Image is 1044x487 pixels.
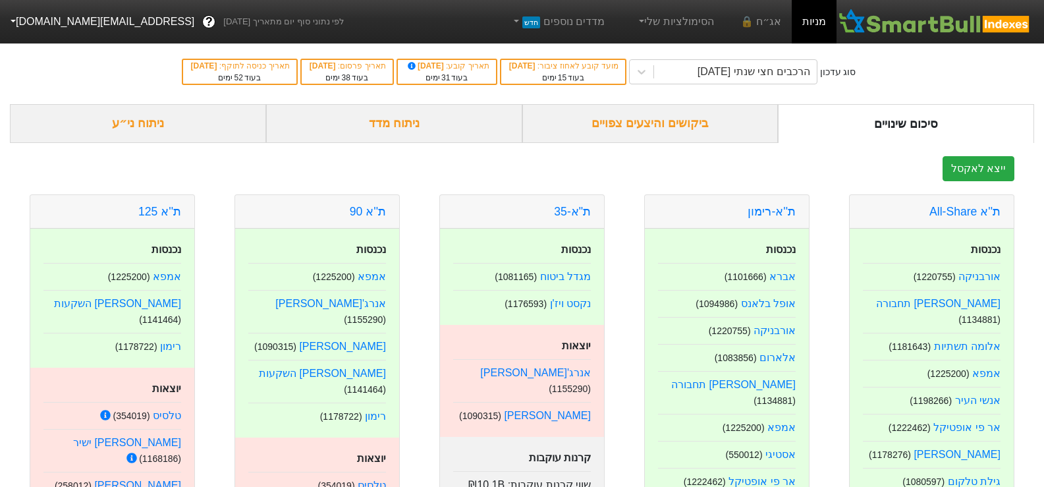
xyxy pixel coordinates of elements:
small: ( 1225200 ) [108,272,150,282]
strong: יוצאות [562,340,591,351]
small: ( 1141464 ) [344,384,386,395]
a: אופל בלאנס [741,298,796,309]
strong: יוצאות [152,383,181,394]
a: אלארום [759,352,796,363]
a: [PERSON_NAME] ישיר [73,437,181,448]
span: 38 [341,73,350,82]
a: אמפא [358,271,386,282]
small: ( 1155290 ) [549,384,591,394]
span: 15 [558,73,566,82]
a: אמפא [767,422,796,433]
div: סיכום שינויים [778,104,1034,143]
a: ת''א 90 [350,205,386,218]
a: אנרג'[PERSON_NAME] [275,298,386,309]
small: ( 1080597 ) [902,476,945,487]
small: ( 1155290 ) [344,314,386,325]
div: בעוד ימים [308,72,386,84]
small: ( 1168186 ) [139,453,181,464]
span: [DATE] [509,61,537,71]
span: חדש [522,16,540,28]
small: ( 1222462 ) [889,422,931,433]
small: ( 1094986 ) [696,299,738,309]
a: מדדים נוספיםחדש [505,9,610,35]
div: בעוד ימים [508,72,618,84]
a: רימון [365,411,386,422]
div: בעוד ימים [190,72,290,84]
small: ( 1178722 ) [320,411,362,422]
a: אמפא [153,271,181,282]
strong: נכנסות [356,244,386,255]
a: אלומה תשתיות [934,341,1001,352]
small: ( 550012 ) [725,449,762,460]
small: ( 1083856 ) [715,353,757,363]
a: נקסט ויז'ן [550,298,591,309]
div: תאריך פרסום : [308,60,386,72]
div: ניתוח ני״ע [10,104,266,143]
small: ( 1081165 ) [495,272,537,282]
a: אנשי העיר [955,395,1001,406]
a: ת"א-35 [554,205,591,218]
small: ( 1141464 ) [139,314,181,325]
a: ת''א 125 [138,205,181,218]
small: ( 1101666 ) [725,272,767,282]
small: ( 1225200 ) [927,368,970,379]
span: לפי נתוני סוף יום מתאריך [DATE] [223,15,344,28]
small: ( 1220755 ) [914,272,956,282]
small: ( 1090315 ) [254,341,296,352]
a: אסטיגי [765,449,796,460]
small: ( 1178722 ) [115,341,157,352]
a: [PERSON_NAME] [504,410,591,421]
a: [PERSON_NAME] תחבורה [876,298,1001,309]
small: ( 1134881 ) [958,314,1001,325]
div: תאריך קובע : [404,60,489,72]
a: ת''א All-Share [929,205,1001,218]
strong: נכנסות [971,244,1001,255]
a: ת''א-רימון [748,205,796,218]
a: מגדל ביטוח [540,271,591,282]
div: ניתוח מדד [266,104,522,143]
small: ( 1181643 ) [889,341,931,352]
small: ( 1090315 ) [459,411,501,421]
small: ( 1198266 ) [910,395,952,406]
small: ( 1225200 ) [313,272,355,282]
strong: קרנות עוקבות [529,452,591,463]
small: ( 1178276 ) [869,449,911,460]
div: סוג עדכון [820,65,856,79]
a: אר פי אופטיקל [728,476,796,487]
small: ( 1134881 ) [754,395,796,406]
strong: יוצאות [357,453,386,464]
a: [PERSON_NAME] [299,341,386,352]
span: 52 [234,73,242,82]
a: אמפא [972,368,1001,379]
div: תאריך כניסה לתוקף : [190,60,290,72]
span: [DATE] [406,61,447,71]
a: אנרג'[PERSON_NAME] [480,367,591,378]
a: אורבניקה [754,325,796,336]
strong: נכנסות [151,244,181,255]
small: ( 1220755 ) [709,326,751,336]
small: ( 354019 ) [113,411,150,421]
div: בעוד ימים [404,72,489,84]
strong: נכנסות [766,244,796,255]
div: מועד קובע לאחוז ציבור : [508,60,618,72]
a: [PERSON_NAME] השקעות [259,368,386,379]
span: ? [206,13,213,31]
div: ביקושים והיצעים צפויים [522,104,779,143]
a: אברא [769,271,796,282]
button: ייצא לאקסל [943,156,1014,181]
div: הרכבים חצי שנתי [DATE] [698,64,810,80]
a: [PERSON_NAME] השקעות [54,298,181,309]
a: רימון [160,341,181,352]
small: ( 1225200 ) [723,422,765,433]
a: [PERSON_NAME] [914,449,1001,460]
strong: נכנסות [561,244,591,255]
a: אר פי אופטיקל [933,422,1001,433]
a: הסימולציות שלי [631,9,719,35]
span: [DATE] [191,61,219,71]
span: [DATE] [310,61,338,71]
a: גילת טלקום [948,476,1001,487]
small: ( 1222462 ) [684,476,726,487]
a: טלסיס [153,410,181,421]
span: 31 [441,73,450,82]
a: אורבניקה [958,271,1001,282]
